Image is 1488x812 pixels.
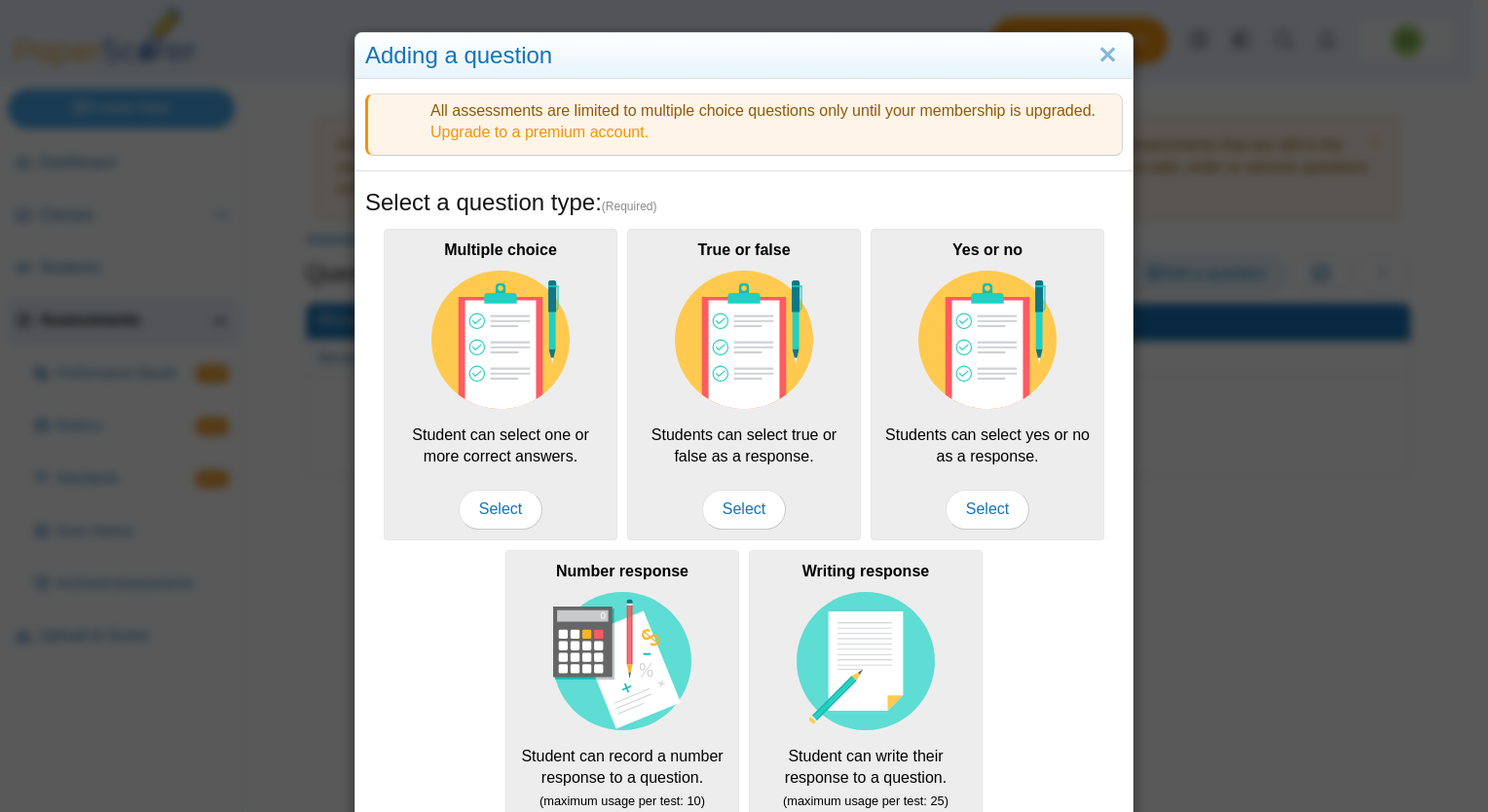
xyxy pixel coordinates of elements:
[539,794,705,808] small: (maximum usage per test: 10)
[459,490,542,529] span: Select
[946,490,1029,529] span: Select
[783,794,949,808] small: (maximum usage per test: 25)
[365,93,1123,156] div: All assessments are limited to multiple choice questions only until your membership is upgraded.
[918,271,1057,409] img: item-type-multiple-choice.svg
[702,490,786,529] span: Select
[430,124,649,140] a: Upgrade to a premium account.
[675,271,813,409] img: item-type-multiple-choice.svg
[697,241,790,258] b: True or false
[355,33,1133,79] div: Adding a question
[556,563,688,579] b: Number response
[431,271,570,409] img: item-type-multiple-choice.svg
[952,241,1023,258] b: Yes or no
[553,592,691,730] img: item-type-number-response.svg
[384,229,617,540] div: Student can select one or more correct answers.
[444,241,557,258] b: Multiple choice
[365,186,1123,219] h5: Select a question type:
[871,229,1104,540] div: Students can select yes or no as a response.
[1093,39,1123,72] a: Close
[627,229,861,540] div: Students can select true or false as a response.
[797,592,935,730] img: item-type-writing-response.svg
[602,199,657,215] span: (Required)
[802,563,929,579] b: Writing response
